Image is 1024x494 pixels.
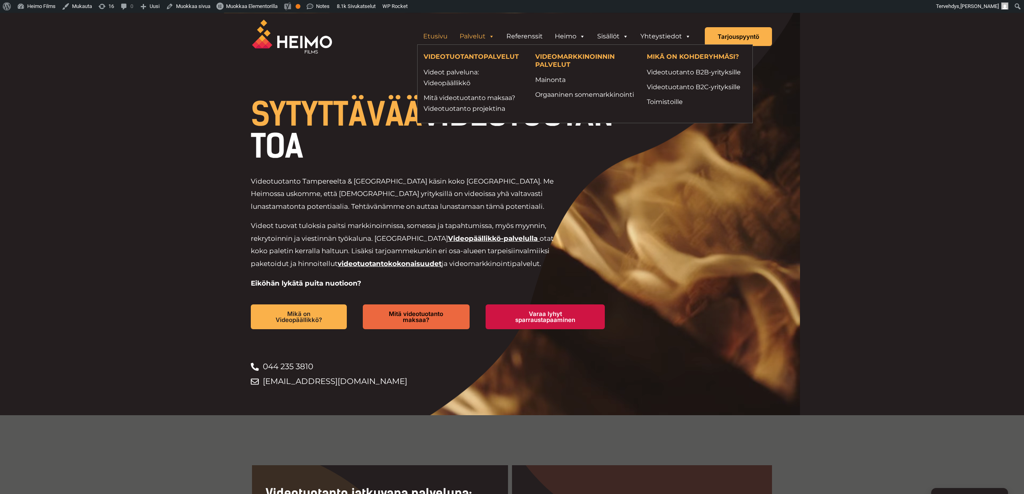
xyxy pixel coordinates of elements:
[500,28,549,44] a: Referenssit
[498,311,592,323] span: Varaa lyhyt sparraustapaaminen
[251,279,361,287] strong: Eiköhän lykätä puita nuotioon?
[251,304,347,329] a: Mikä on Videopäällikkö?
[251,175,566,213] p: Videotuotanto Tampereelta & [GEOGRAPHIC_DATA] käsin koko [GEOGRAPHIC_DATA]. Me Heimossa uskomme, ...
[486,304,605,329] a: Varaa lyhyt sparraustapaaminen
[442,260,541,268] span: ja videomarkkinointipalvelut.
[296,4,300,9] div: OK
[705,27,772,46] a: Tarjouspyyntö
[251,98,621,162] h1: VIDEOTUOTANTOA
[264,311,334,323] span: Mikä on Videopäällikkö?
[251,359,621,374] a: 044 235 3810
[448,234,538,242] a: Videopäällikkö-palvelulla
[251,247,550,268] span: valmiiksi paketoidut ja hinnoitellut
[647,67,746,78] a: Videotuotanto B2B-yrityksille
[376,311,457,323] span: Mitä videotuotanto maksaa?
[647,82,746,92] a: Videotuotanto B2C-yrityksille
[414,247,520,255] span: kunkin eri osa-alueen tarpeisiin
[338,260,442,268] a: videotuotantokokonaisuudet
[417,28,454,44] a: Etusivu
[535,74,635,85] a: Mainonta
[226,3,278,9] span: Muokkaa Elementorilla
[251,220,566,270] p: Videot tuovat tuloksia paitsi markkinoinnissa, somessa ja tapahtumissa, myös myynnin, rekrytoinni...
[549,28,591,44] a: Heimo
[647,96,746,107] a: Toimistoille
[413,28,701,44] aside: Header Widget 1
[424,53,523,62] h4: VIDEOTUOTANTOPALVELUT
[647,53,746,62] h4: MIKÄ ON KOHDERYHMÄSI?
[252,20,332,54] img: Heimo Filmsin logo
[251,374,621,389] a: [EMAIL_ADDRESS][DOMAIN_NAME]
[591,28,634,44] a: Sisällöt
[424,92,523,114] a: Mitä videotuotanto maksaa?Videotuotanto projektina
[251,95,422,134] span: SYTYTTÄVÄÄ
[454,28,500,44] a: Palvelut
[960,3,999,9] span: [PERSON_NAME]
[363,304,470,329] a: Mitä videotuotanto maksaa?
[634,28,697,44] a: Yhteystiedot
[261,359,313,374] span: 044 235 3810
[424,67,523,88] a: Videot palveluna: Videopäällikkö
[535,89,635,100] a: Orgaaninen somemarkkinointi
[535,53,635,70] h4: VIDEOMARKKINOINNIN PALVELUT
[261,374,407,389] span: [EMAIL_ADDRESS][DOMAIN_NAME]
